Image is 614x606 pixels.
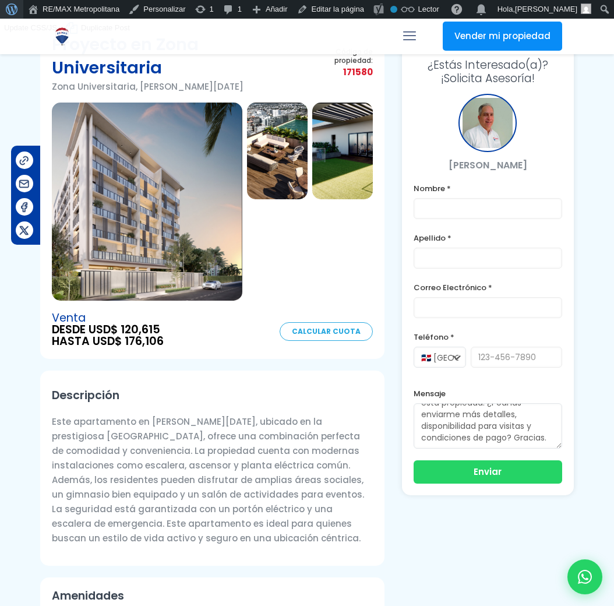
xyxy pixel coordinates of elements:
[52,382,373,408] h2: Descripción
[390,6,397,13] div: No indexar
[414,460,562,484] button: Enviar
[18,154,30,167] img: Compartir
[247,103,308,199] img: Proyecto en Zona Universitaria
[312,103,373,199] img: Proyecto en Zona Universitaria
[52,324,164,336] span: DESDE USD$ 120,615
[515,5,577,13] span: [PERSON_NAME]
[18,178,30,190] img: Compartir
[299,65,373,79] span: 171580
[414,58,562,85] h3: ¡Solicita Asesoría!
[443,22,562,51] a: Vender mi propiedad
[52,103,242,301] img: Proyecto en Zona Universitaria
[52,336,164,347] span: HASTA USD$ 176,106
[414,386,562,401] label: Mensaje
[400,26,419,46] a: mobile menu
[414,158,562,172] p: [PERSON_NAME]
[414,330,562,344] label: Teléfono *
[414,231,562,245] label: Apellido *
[81,19,130,37] span: Duplicate Post
[52,312,164,324] span: Venta
[18,201,30,213] img: Compartir
[458,94,517,152] div: Enrique Perez
[18,224,30,237] img: Compartir
[414,181,562,196] label: Nombre *
[414,403,562,449] textarea: Hola, estoy interesado(a) en esta propiedad. ¿Podrías enviarme más detalles, disponibilidad para ...
[414,280,562,295] label: Correo Electrónico *
[52,589,373,603] h2: Amenidades
[52,414,373,545] p: Este apartamento en [PERSON_NAME][DATE], ubicado en la prestigiosa [GEOGRAPHIC_DATA], ofrece una ...
[280,322,373,341] a: Calcular Cuota
[52,33,299,79] h1: Proyecto en Zona Universitaria
[414,58,562,72] span: ¿Estás Interesado(a)?
[52,79,299,94] p: Zona Universitaria, [PERSON_NAME][DATE]
[471,347,562,368] input: 123-456-7890
[299,47,373,65] span: Código de propiedad:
